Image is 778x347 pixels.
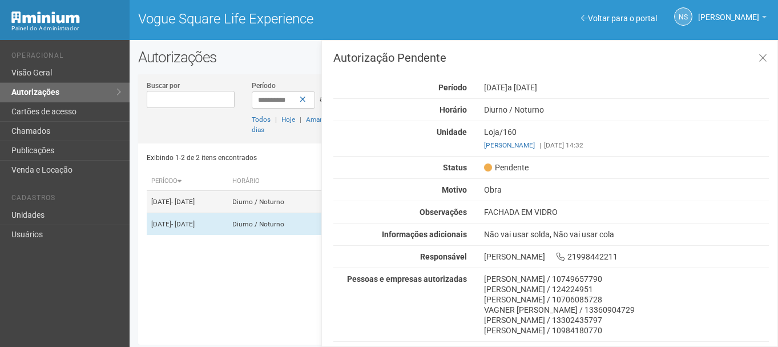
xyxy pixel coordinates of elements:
a: [PERSON_NAME] [484,141,535,149]
td: Diurno / Noturno [228,191,322,213]
a: NS [674,7,692,26]
td: Diurno / Noturno [228,213,322,236]
label: Período [252,81,276,91]
a: Amanhã [306,115,331,123]
strong: Horário [440,105,467,114]
div: VAGNER [PERSON_NAME] / 13360904729 [484,305,769,315]
span: - [DATE] [171,220,195,228]
span: Nicolle Silva [698,2,759,22]
label: Buscar por [147,81,180,91]
span: | [539,141,541,149]
span: a [320,94,324,103]
a: [PERSON_NAME] [698,14,767,23]
strong: Período [438,83,467,92]
span: a [DATE] [507,83,537,92]
li: Cadastros [11,194,121,206]
h2: Autorizações [138,49,769,66]
div: Loja/160 [475,127,777,150]
span: Pendente [484,162,529,173]
strong: Status [443,163,467,172]
th: Horário [228,172,322,191]
strong: Motivo [442,185,467,194]
span: | [275,115,277,123]
td: [DATE] [147,213,227,236]
a: Hoje [281,115,295,123]
th: Período [147,172,227,191]
a: Todos [252,115,271,123]
div: Obra [475,185,777,195]
div: Painel do Administrador [11,23,121,34]
li: Operacional [11,51,121,63]
div: [PERSON_NAME] / 10984180770 [484,325,769,336]
div: [DATE] [475,82,777,93]
strong: Unidade [437,127,467,137]
div: [DATE] 14:32 [484,140,769,150]
div: Diurno / Noturno [475,105,777,115]
span: | [300,115,301,123]
strong: Observações [420,208,467,217]
strong: Pessoas e empresas autorizadas [347,274,467,284]
img: Minium [11,11,80,23]
div: [PERSON_NAME] / 124224951 [484,284,769,294]
a: Voltar para o portal [581,14,657,23]
div: Exibindo 1-2 de 2 itens encontrados [147,149,451,166]
span: - [DATE] [171,198,195,206]
div: [PERSON_NAME] / 10706085728 [484,294,769,305]
td: [DATE] [147,191,227,213]
div: Não vai usar solda, Não vai usar cola [475,229,777,240]
h1: Vogue Square Life Experience [138,11,445,26]
strong: Responsável [420,252,467,261]
div: [PERSON_NAME] / 13302435797 [484,315,769,325]
strong: Informações adicionais [382,230,467,239]
div: FACHADA EM VIDRO [475,207,777,217]
div: [PERSON_NAME] 21998442211 [475,252,777,262]
h3: Autorização Pendente [333,52,769,63]
div: [PERSON_NAME] / 10749657790 [484,274,769,284]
